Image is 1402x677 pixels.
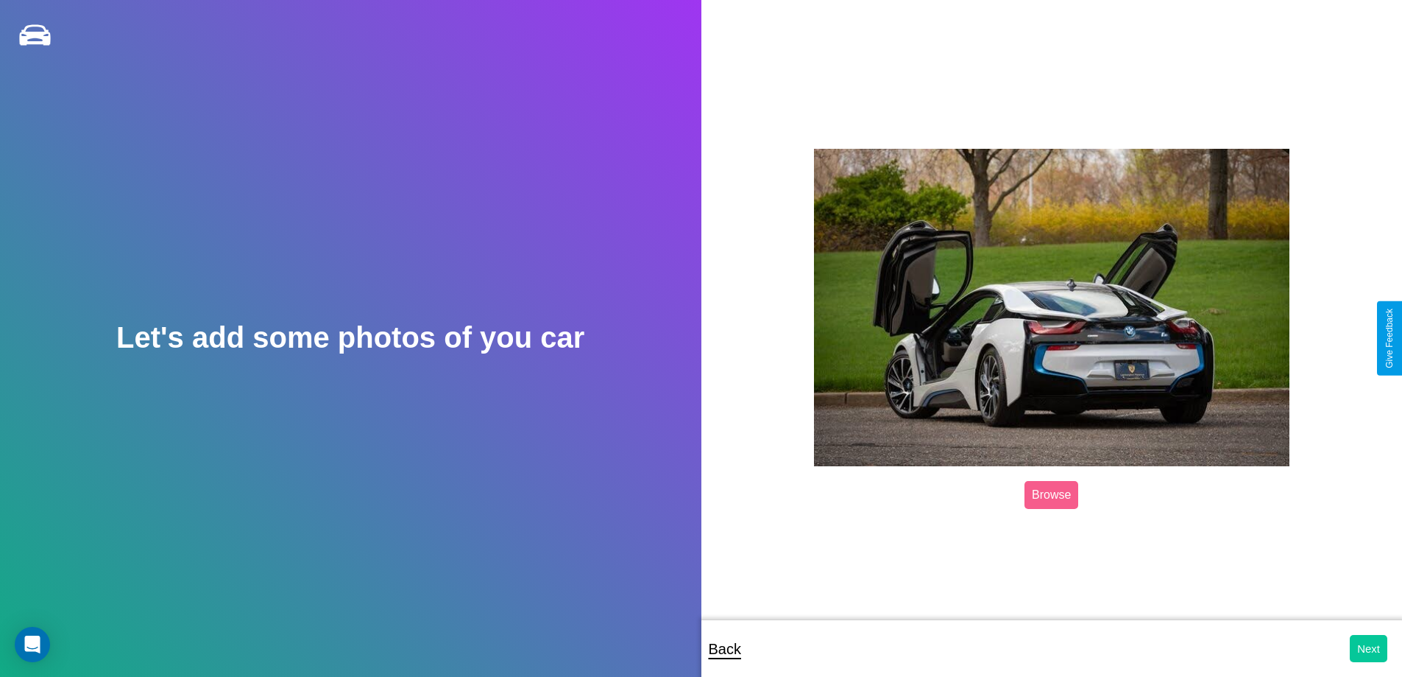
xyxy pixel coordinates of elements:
[814,149,1289,466] img: posted
[709,636,741,662] p: Back
[116,321,584,354] h2: Let's add some photos of you car
[1024,481,1078,509] label: Browse
[1350,635,1387,662] button: Next
[1384,309,1395,368] div: Give Feedback
[15,627,50,662] div: Open Intercom Messenger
